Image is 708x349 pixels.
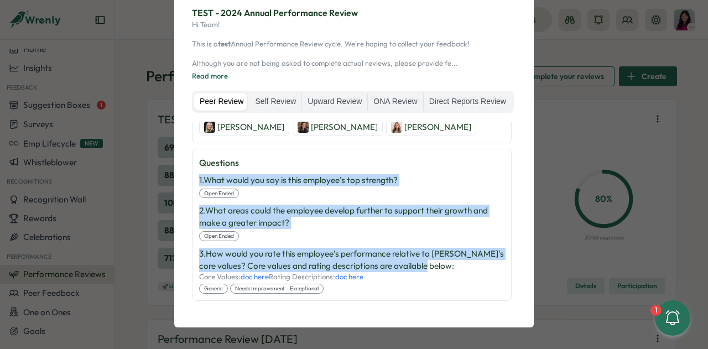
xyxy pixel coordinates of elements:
[386,118,476,136] a: Becky Romero[PERSON_NAME]
[199,189,239,199] div: open ended
[199,272,504,282] p: Core Values: Rating Descriptions:
[311,121,378,133] p: [PERSON_NAME]
[241,272,269,281] a: doc here
[368,93,423,111] label: ONA Review
[192,20,516,69] p: Hi Team! This is a Annual Performance Review cycle. We're hoping to collect your feedback! Althou...
[230,284,324,294] div: Needs Improvement - Exceptional
[293,118,383,136] a: Sarah Ahmari[PERSON_NAME]
[655,300,690,336] button: 1
[218,39,231,48] strong: test
[199,231,239,241] div: open ended
[249,93,301,111] label: Self Review
[199,156,504,170] p: Questions
[199,174,398,186] p: 1 . What would you say is this employee's top strength?
[192,71,228,81] button: Read more
[199,284,228,294] div: Generic
[424,93,512,111] label: Direct Reports Review
[199,118,289,136] a: Bobbie Falk[PERSON_NAME]
[302,93,367,111] label: Upward Review
[217,121,284,133] p: [PERSON_NAME]
[199,248,504,272] p: 3 . How would you rate this employee's performance relative to [PERSON_NAME]'s core values? Core ...
[391,122,402,133] img: Becky Romero
[298,122,309,133] img: Sarah Ahmari
[199,205,504,229] p: 2 . What areas could the employee develop further to support their growth and make a greater impact?
[335,272,363,281] a: doc here
[404,121,471,133] p: [PERSON_NAME]
[194,93,249,111] label: Peer Review
[192,6,516,20] p: TEST - 2024 Annual Performance Review
[204,122,215,133] img: Bobbie Falk
[650,305,662,316] div: 1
